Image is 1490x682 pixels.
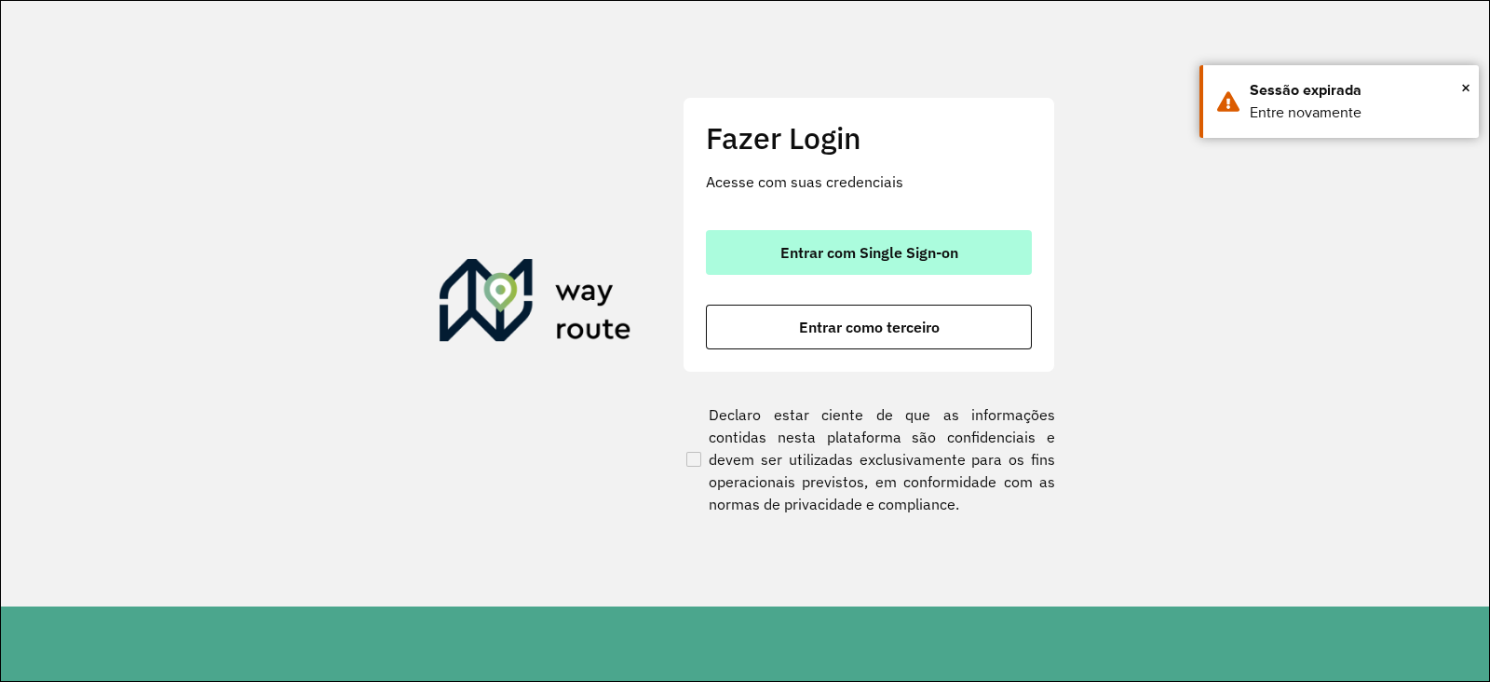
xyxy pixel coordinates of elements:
button: button [706,305,1032,349]
span: Entrar como terceiro [799,320,940,334]
span: Entrar com Single Sign-on [780,245,958,260]
div: Sessão expirada [1250,79,1465,102]
h2: Fazer Login [706,120,1032,156]
img: Roteirizador AmbevTech [440,259,631,348]
button: button [706,230,1032,275]
p: Acesse com suas credenciais [706,170,1032,193]
label: Declaro estar ciente de que as informações contidas nesta plataforma são confidenciais e devem se... [683,403,1055,515]
button: Close [1461,74,1470,102]
div: Entre novamente [1250,102,1465,124]
span: × [1461,74,1470,102]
